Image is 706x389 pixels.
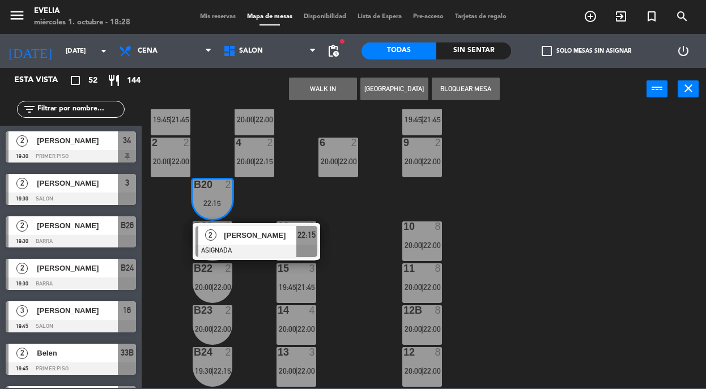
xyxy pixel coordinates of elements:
[279,283,296,292] span: 19:45
[237,115,254,124] span: 20:00
[16,305,28,317] span: 3
[421,157,423,166] span: |
[195,324,212,334] span: 20:00
[205,229,216,241] span: 2
[435,347,442,357] div: 8
[421,241,423,250] span: |
[584,10,597,23] i: add_circle_outline
[614,10,628,23] i: exit_to_app
[435,221,442,232] div: 8
[37,262,118,274] span: [PERSON_NAME]
[435,263,442,273] div: 8
[194,14,241,20] span: Mis reservas
[37,305,118,317] span: [PERSON_NAME]
[405,324,422,334] span: 20:00
[297,228,316,242] span: 22:15
[650,82,664,95] i: power_input
[172,157,189,166] span: 22:00
[193,199,232,207] div: 22:15
[226,347,232,357] div: 2
[295,283,297,292] span: |
[405,157,422,166] span: 20:00
[123,303,131,317] span: 16
[169,157,172,166] span: |
[297,324,315,334] span: 22:00
[542,46,552,56] span: check_box_outline_blank
[34,6,130,17] div: Evelia
[432,78,500,100] button: Bloquear Mesa
[267,138,274,148] div: 2
[226,305,232,315] div: 2
[407,14,449,20] span: Pre-acceso
[298,14,352,20] span: Disponibilidad
[677,44,690,58] i: power_settings_new
[435,138,442,148] div: 2
[153,115,171,124] span: 19:45
[138,47,158,55] span: Cena
[97,44,110,58] i: arrow_drop_down
[211,366,214,375] span: |
[295,366,297,375] span: |
[226,263,232,273] div: 2
[351,138,358,148] div: 2
[239,47,263,55] span: SALON
[542,46,631,56] label: Solo mesas sin asignar
[321,157,338,166] span: 20:00
[16,220,28,232] span: 2
[360,78,428,100] button: [GEOGRAPHIC_DATA]
[121,346,134,360] span: 33B
[16,263,28,274] span: 2
[8,7,25,24] i: menu
[423,283,441,292] span: 22:00
[295,324,297,334] span: |
[405,115,422,124] span: 19:45
[297,283,315,292] span: 21:45
[423,324,441,334] span: 22:00
[121,261,134,275] span: B24
[237,157,254,166] span: 20:00
[224,229,296,241] span: [PERSON_NAME]
[195,366,212,375] span: 19:30
[675,10,689,23] i: search
[423,157,441,166] span: 22:00
[172,115,189,124] span: 21:45
[169,115,172,124] span: |
[214,283,231,292] span: 22:00
[195,283,212,292] span: 20:00
[211,324,214,334] span: |
[436,42,511,59] div: Sin sentar
[211,283,214,292] span: |
[326,44,340,58] span: pending_actions
[678,80,699,97] button: close
[435,305,442,315] div: 8
[289,78,357,100] button: WALK IN
[16,348,28,359] span: 2
[123,134,131,147] span: 34
[309,305,316,315] div: 4
[214,366,231,375] span: 22:15
[339,38,346,45] span: fiber_manual_record
[405,241,422,250] span: 20:00
[88,74,97,87] span: 52
[214,324,231,334] span: 22:00
[125,176,129,190] span: 3
[352,14,407,20] span: Lista de Espera
[121,219,134,232] span: B26
[127,74,141,87] span: 144
[279,366,296,375] span: 20:00
[647,80,667,97] button: power_input
[423,366,441,375] span: 22:00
